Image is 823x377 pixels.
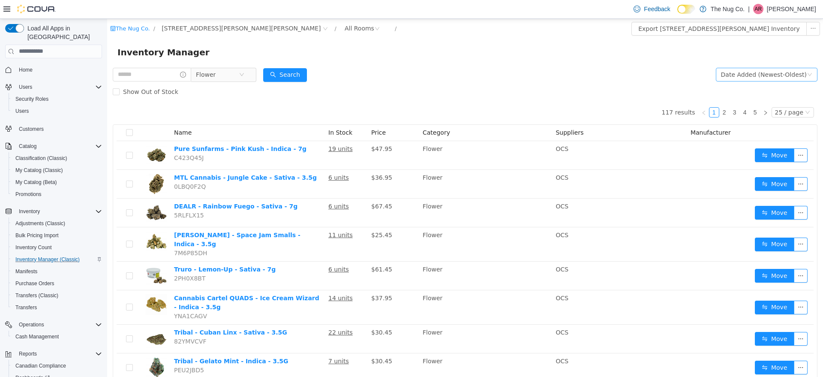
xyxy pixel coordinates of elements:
[687,313,700,327] button: icon: ellipsis
[221,213,246,220] u: 11 units
[67,164,99,171] span: 0LBQ0F2Q
[648,158,687,172] button: icon: swapMove
[67,319,99,326] span: 82YMVCVF
[2,63,105,76] button: Home
[15,349,40,359] button: Reports
[643,88,653,99] li: 5
[2,205,105,217] button: Inventory
[12,230,62,241] a: Bulk Pricing Import
[221,184,242,191] u: 6 units
[19,321,44,328] span: Operations
[622,88,633,99] li: 3
[264,110,279,117] span: Price
[15,123,102,134] span: Customers
[15,206,102,217] span: Inventory
[687,342,700,356] button: icon: ellipsis
[15,141,102,151] span: Catalog
[156,49,200,63] button: icon: searchSearch
[12,165,66,175] a: My Catalog (Classic)
[221,339,242,346] u: 7 units
[648,250,687,264] button: icon: swapMove
[15,320,102,330] span: Operations
[748,4,750,14] p: |
[448,276,461,283] span: OCS
[668,89,696,98] div: 25 / page
[687,282,700,296] button: icon: ellipsis
[9,229,105,241] button: Bulk Pricing Import
[653,88,664,99] li: Next Page
[67,339,181,346] a: Tribal - Gelato Mint - Indica - 3.5G
[12,189,102,199] span: Promotions
[9,105,105,117] button: Users
[15,349,102,359] span: Reports
[15,232,59,239] span: Bulk Pricing Import
[264,339,285,346] span: $30.45
[15,320,48,330] button: Operations
[644,5,670,13] span: Feedback
[221,127,246,133] u: 19 units
[264,184,285,191] span: $67.45
[12,218,102,229] span: Adjustments (Classic)
[15,96,48,103] span: Security Roles
[12,278,58,289] a: Purchase Orders
[67,193,97,200] span: 5RLFLX15
[9,290,105,302] button: Transfers (Classic)
[687,219,700,232] button: icon: ellipsis
[648,313,687,327] button: icon: swapMove
[12,254,102,265] span: Inventory Manager (Classic)
[448,213,461,220] span: OCS
[9,217,105,229] button: Adjustments (Classic)
[700,53,705,59] i: icon: down
[67,348,97,355] span: PEU2JBD5
[39,212,60,233] img: BC Smalls - Space Jam Smalls - Indica - 3.5g hero shot
[39,246,60,268] img: Truro - Lemon-Up - Sativa - 7g hero shot
[312,335,445,363] td: Flower
[15,362,66,369] span: Canadian Compliance
[12,278,102,289] span: Purchase Orders
[15,167,63,174] span: My Catalog (Classic)
[15,65,36,75] a: Home
[699,3,713,17] button: icon: ellipsis
[15,108,29,115] span: Users
[9,152,105,164] button: Classification (Classic)
[15,244,52,251] span: Inventory Count
[12,189,45,199] a: Promotions
[39,183,60,205] img: DEALR - Rainbow Fuego - Sativa - 7g hero shot
[39,126,60,147] img: Pure Sunfarms - Pink Kush - Indica - 7g hero shot
[2,81,105,93] button: Users
[448,310,461,317] span: OCS
[67,310,180,317] a: Tribal - Cuban Linx - Sativa - 3.5G
[12,290,102,301] span: Transfers (Classic)
[12,302,40,313] a: Transfers
[9,265,105,277] button: Manifests
[614,49,700,62] div: Date Added (Newest-Oldest)
[12,153,102,163] span: Classification (Classic)
[9,93,105,105] button: Security Roles
[221,247,242,254] u: 6 units
[12,361,102,371] span: Canadian Compliance
[2,122,105,135] button: Customers
[67,276,212,292] a: Cannabis Cartel QUADS - Ice Cream Wizard - Indica - 3.5g
[448,127,461,133] span: OCS
[2,140,105,152] button: Catalog
[12,94,52,104] a: Security Roles
[315,110,343,117] span: Category
[12,218,69,229] a: Adjustments (Classic)
[39,309,60,331] img: Tribal - Cuban Linx - Sativa - 3.5G hero shot
[12,266,41,277] a: Manifests
[12,230,102,241] span: Bulk Pricing Import
[2,319,105,331] button: Operations
[12,254,83,265] a: Inventory Manager (Classic)
[89,49,108,62] span: Flower
[583,110,624,117] span: Manufacturer
[12,106,102,116] span: Users
[264,213,285,220] span: $25.45
[9,253,105,265] button: Inventory Manager (Classic)
[630,0,673,18] a: Feedback
[9,302,105,314] button: Transfers
[9,360,105,372] button: Canadian Compliance
[312,122,445,151] td: Flower
[19,66,33,73] span: Home
[602,88,612,99] li: 1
